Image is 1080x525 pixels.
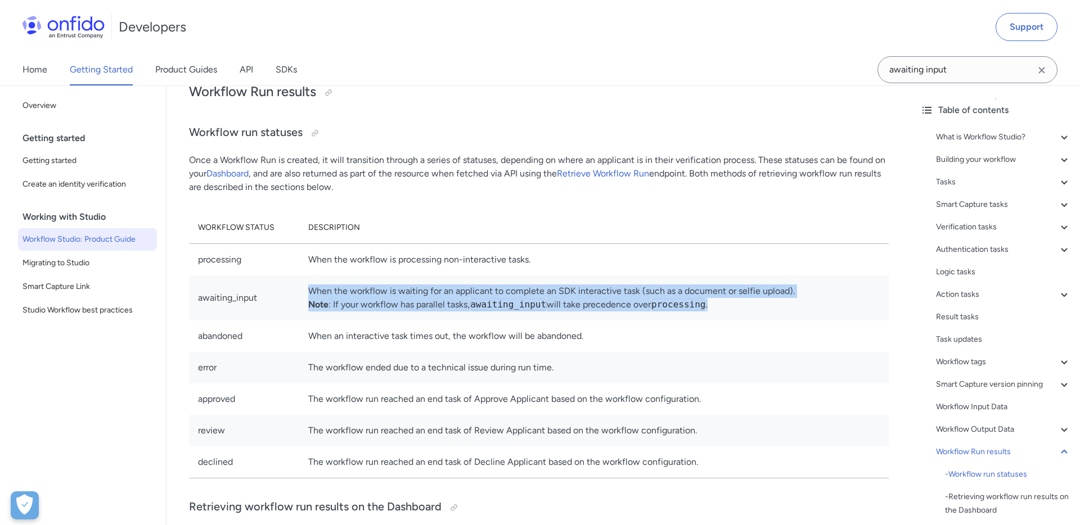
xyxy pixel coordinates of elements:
div: Cookie Preferences [11,491,39,519]
td: processing [189,244,299,276]
a: -Workflow run statuses [945,468,1071,481]
a: Getting Started [70,54,133,85]
code: processing [651,298,706,310]
a: Workflow Studio: Product Guide [18,228,157,251]
h1: Developers [119,18,186,36]
a: Support [996,13,1057,41]
a: Smart Capture version pinning [936,378,1071,391]
a: Smart Capture Link [18,275,157,298]
strong: Note [308,299,328,310]
a: Migrating to Studio [18,252,157,274]
span: Studio Workflow best practices [22,304,152,317]
div: Table of contents [920,103,1071,117]
span: Smart Capture Link [22,280,152,293]
a: Workflow tags [936,355,1071,369]
a: Workflow Output Data [936,423,1071,436]
a: Overview [18,94,157,117]
div: Working with Studio [22,206,161,228]
td: The workflow ended due to a technical issue during run time. [299,352,889,383]
a: Workflow Input Data [936,400,1071,414]
a: -Retrieving workflow run results on the Dashboard [945,490,1071,517]
a: Authentication tasks [936,243,1071,256]
a: API [240,54,253,85]
td: review [189,415,299,446]
button: Open Preferences [11,491,39,519]
h3: Retrieving workflow run results on the Dashboard [189,499,889,517]
td: The workflow run reached an end task of Decline Applicant based on the workflow configuration. [299,446,889,478]
td: The workflow run reached an end task of Review Applicant based on the workflow configuration. [299,415,889,446]
a: Verification tasks [936,220,1071,234]
a: Task updates [936,333,1071,346]
div: Getting started [22,127,161,150]
td: awaiting_input [189,275,299,320]
a: Smart Capture tasks [936,198,1071,211]
td: error [189,352,299,383]
span: Getting started [22,154,152,168]
a: Action tasks [936,288,1071,301]
a: Result tasks [936,310,1071,324]
td: declined [189,446,299,478]
a: Product Guides [155,54,217,85]
a: Retrieve Workflow Run [557,168,649,179]
th: Description [299,212,889,244]
td: When an interactive task times out, the workflow will be abandoned. [299,320,889,352]
a: Create an identity verification [18,173,157,196]
p: Once a Workflow Run is created, it will transition through a series of statuses, depending on whe... [189,153,889,194]
h2: Workflow Run results [189,83,889,102]
div: - Workflow run statuses [945,468,1071,481]
span: Migrating to Studio [22,256,152,270]
a: Building your workflow [936,153,1071,166]
td: abandoned [189,320,299,352]
span: Overview [22,99,152,112]
td: When the workflow is waiting for an applicant to complete an SDK interactive task (such as a docu... [299,275,889,320]
span: Workflow Studio: Product Guide [22,233,152,246]
code: awaiting_input [470,298,547,310]
a: Tasks [936,175,1071,189]
a: Dashboard [206,168,249,179]
a: Home [22,54,47,85]
img: Onfido Logo [22,16,105,38]
a: Studio Workflow best practices [18,299,157,322]
td: The workflow run reached an end task of Approve Applicant based on the workflow configuration. [299,383,889,415]
span: Create an identity verification [22,178,152,191]
input: Onfido search input field [877,56,1057,83]
a: Workflow Run results [936,445,1071,459]
a: What is Workflow Studio? [936,130,1071,144]
svg: Clear search field button [1035,64,1048,77]
a: Logic tasks [936,265,1071,279]
td: approved [189,383,299,415]
div: - Retrieving workflow run results on the Dashboard [945,490,1071,517]
a: Getting started [18,150,157,172]
td: When the workflow is processing non-interactive tasks. [299,244,889,276]
h3: Workflow run statuses [189,124,889,142]
a: SDKs [276,54,297,85]
th: Workflow status [189,212,299,244]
